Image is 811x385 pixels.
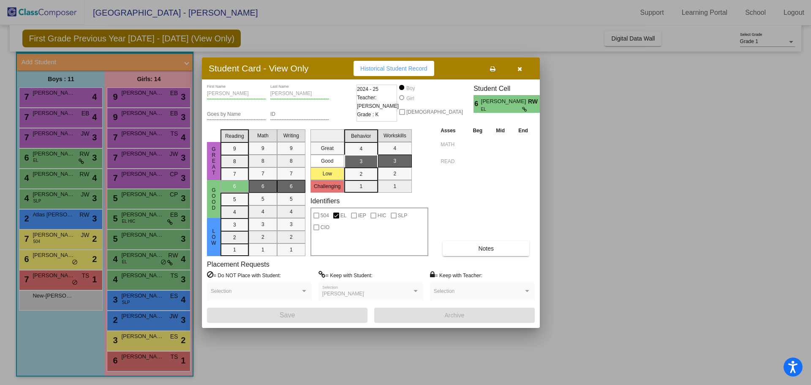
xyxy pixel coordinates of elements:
span: Notes [478,245,494,252]
span: Save [280,311,295,319]
h3: Student Card - View Only [209,63,309,74]
span: EL [481,106,522,112]
span: 504 [321,210,329,221]
input: assessment [441,138,464,151]
span: Good [210,187,218,211]
span: [PERSON_NAME] [322,291,364,297]
label: = Do NOT Place with Student: [207,271,281,279]
button: Historical Student Record [354,61,434,76]
span: SLP [398,210,408,221]
span: 2024 - 25 [357,85,378,93]
label: Placement Requests [207,260,269,268]
input: goes by name [207,112,266,117]
span: RW [528,97,540,106]
button: Save [207,308,367,323]
span: EL [340,210,347,221]
th: End [512,126,535,135]
label: Identifiers [310,197,340,205]
button: Notes [443,241,529,256]
span: Historical Student Record [360,65,427,72]
div: Boy [406,85,415,92]
label: = Keep with Teacher: [430,271,482,279]
span: CIO [321,222,329,232]
span: Low [210,228,218,246]
button: Archive [374,308,535,323]
input: assessment [441,155,464,168]
div: Girl [406,95,414,102]
span: Great [210,146,218,176]
th: Asses [438,126,466,135]
label: = Keep with Student: [318,271,373,279]
span: [PERSON_NAME] [481,97,528,106]
span: IEP [358,210,366,221]
span: 3 [540,99,547,109]
span: Grade : K [357,110,378,119]
span: 6 [474,99,481,109]
th: Mid [489,126,512,135]
span: Archive [445,312,465,319]
span: [DEMOGRAPHIC_DATA] [406,107,463,117]
span: HIC [378,210,386,221]
th: Beg [466,126,489,135]
span: Teacher: [PERSON_NAME] [357,93,399,110]
h3: Student Cell [474,85,547,93]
